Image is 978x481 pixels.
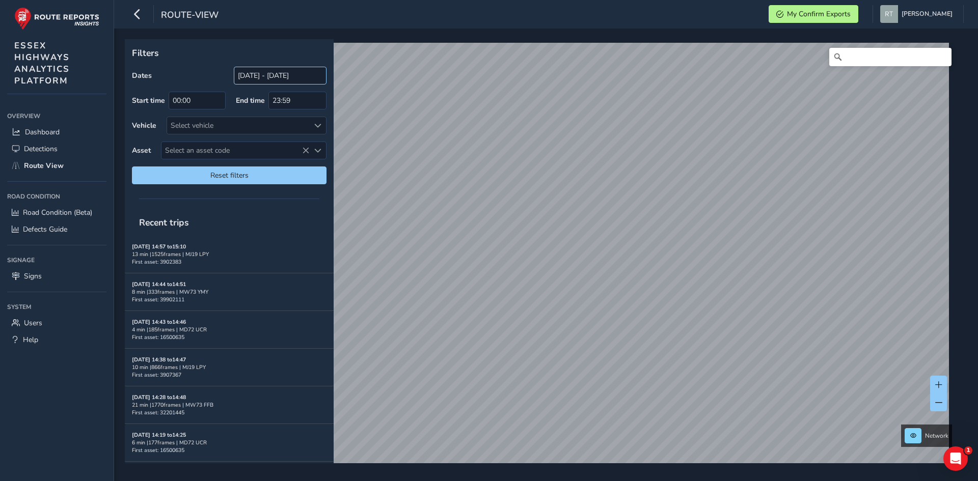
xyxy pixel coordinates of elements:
a: Signs [7,268,106,285]
span: First asset: 32201445 [132,409,184,416]
span: ESSEX HIGHWAYS ANALYTICS PLATFORM [14,40,70,87]
iframe: Intercom live chat [943,446,968,471]
span: Users [24,318,42,328]
label: Dates [132,71,152,80]
div: Signage [7,252,106,268]
strong: [DATE] 14:57 to 15:10 [132,243,186,250]
div: 8 min | 333 frames | MW73 YMY [132,288,327,296]
strong: [DATE] 14:44 to 14:51 [132,280,186,288]
strong: [DATE] 14:28 to 14:48 [132,393,186,401]
button: Reset filters [132,166,327,184]
div: Select vehicle [167,117,309,134]
span: Dashboard [25,127,60,137]
span: Route View [24,161,64,171]
strong: [DATE] 14:38 to 14:47 [132,356,186,363]
span: [PERSON_NAME] [902,5,953,23]
span: First asset: 16500635 [132,446,184,454]
input: Search [829,48,952,66]
div: 10 min | 866 frames | MJ19 LPY [132,363,327,371]
label: Vehicle [132,121,156,130]
strong: [DATE] 14:43 to 14:46 [132,318,186,326]
div: Select an asset code [309,142,326,159]
label: Asset [132,146,151,155]
span: Reset filters [140,171,319,180]
label: End time [236,96,265,105]
p: Filters [132,46,327,60]
a: Route View [7,157,106,174]
span: Recent trips [132,209,196,236]
div: 4 min | 185 frames | MD72 UCR [132,326,327,333]
span: First asset: 39902111 [132,296,184,303]
span: Help [23,335,38,345]
span: Signs [24,271,42,281]
span: Network [925,432,948,440]
div: System [7,299,106,315]
img: diamond-layout [880,5,898,23]
a: Dashboard [7,124,106,140]
div: 6 min | 177 frames | MD72 UCR [132,439,327,446]
span: Defects Guide [23,224,67,234]
span: First asset: 3902383 [132,258,181,266]
label: Start time [132,96,165,105]
span: First asset: 3907367 [132,371,181,379]
span: First asset: 16500635 [132,333,184,341]
div: Road Condition [7,189,106,204]
div: 21 min | 1770 frames | MW73 FFB [132,401,327,409]
canvas: Map [128,43,949,475]
span: Select an asset code [161,142,309,159]
strong: [DATE] 14:19 to 14:25 [132,431,186,439]
a: Defects Guide [7,221,106,238]
span: 1 [964,446,972,455]
button: [PERSON_NAME] [880,5,956,23]
span: Detections [24,144,58,154]
a: Detections [7,140,106,157]
span: Road Condition (Beta) [23,208,92,217]
a: Help [7,331,106,348]
div: 13 min | 1525 frames | MJ19 LPY [132,250,327,258]
button: My Confirm Exports [769,5,858,23]
span: route-view [161,9,219,23]
a: Road Condition (Beta) [7,204,106,221]
span: My Confirm Exports [787,9,851,19]
img: rr logo [14,7,99,30]
div: Overview [7,108,106,124]
a: Users [7,315,106,331]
